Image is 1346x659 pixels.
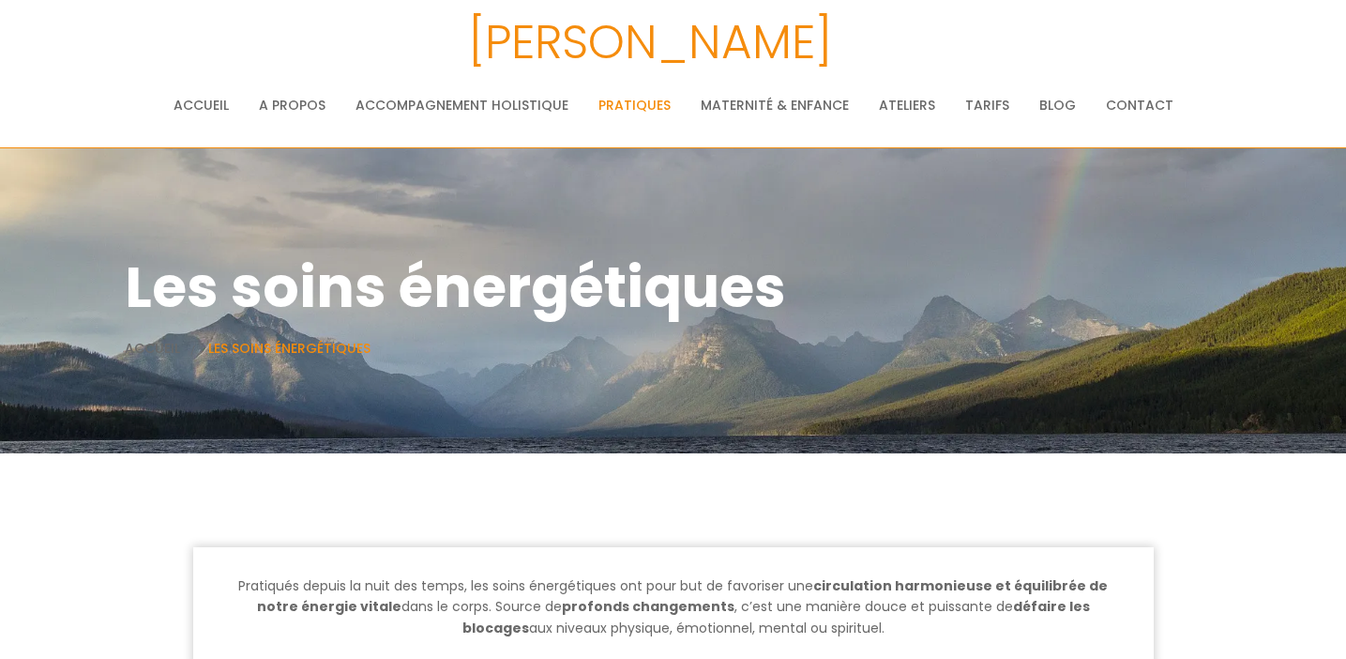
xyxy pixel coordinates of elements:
a: Ateliers [879,86,935,124]
span: défaire les blocages [462,597,1090,636]
a: Accueil [174,86,229,124]
span: circulation harmonieuse et équilibrée de notre énergie vitale [257,576,1109,616]
a: Maternité & Enfance [701,86,849,124]
a: Blog [1039,86,1076,124]
h1: Les soins énergétiques [125,242,1222,332]
a: Accompagnement holistique [355,86,568,124]
a: Tarifs [965,86,1009,124]
li: Les soins énergétiques [208,337,371,360]
a: A propos [259,86,325,124]
span: profonds changements [562,597,734,616]
h3: [PERSON_NAME] [52,5,1248,80]
a: Contact [1106,86,1173,124]
a: Accueil [125,339,180,358]
a: Pratiques [598,86,671,124]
